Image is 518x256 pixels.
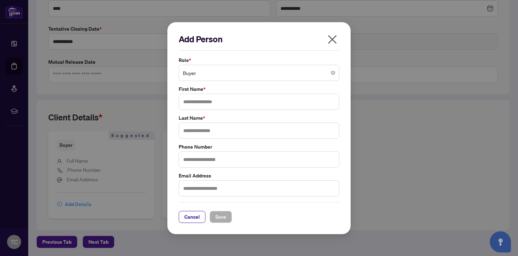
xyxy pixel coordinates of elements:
span: Cancel [184,211,200,222]
label: Phone Number [179,143,339,150]
button: Open asap [490,231,511,252]
span: close [327,34,338,45]
label: Role [179,56,339,64]
span: close-circle [331,71,335,75]
label: First Name [179,85,339,93]
span: Buyer [183,66,335,80]
h2: Add Person [179,33,339,45]
button: Cancel [179,211,205,223]
label: Email Address [179,171,339,179]
button: Save [210,211,232,223]
label: Last Name [179,114,339,122]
